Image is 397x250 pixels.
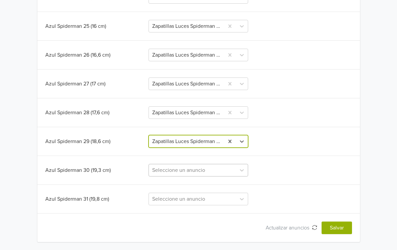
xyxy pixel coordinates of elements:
div: Azul Spiderman 28 (17,6 cm) [45,109,148,117]
button: Actualizar anuncios [261,222,322,234]
div: Azul Spiderman 29 (18,6 cm) [45,137,148,145]
div: Azul Spiderman 26 (16,6 cm) [45,51,148,59]
button: Salvar [322,222,352,234]
span: Actualizar anuncios [266,225,312,231]
div: Azul Spiderman 31 (19,8 cm) [45,195,148,203]
div: Azul Spiderman 25 (16 cm) [45,22,148,30]
div: Azul Spiderman 27 (17 cm) [45,80,148,88]
div: Azul Spiderman 30 (19,3 cm) [45,166,148,174]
